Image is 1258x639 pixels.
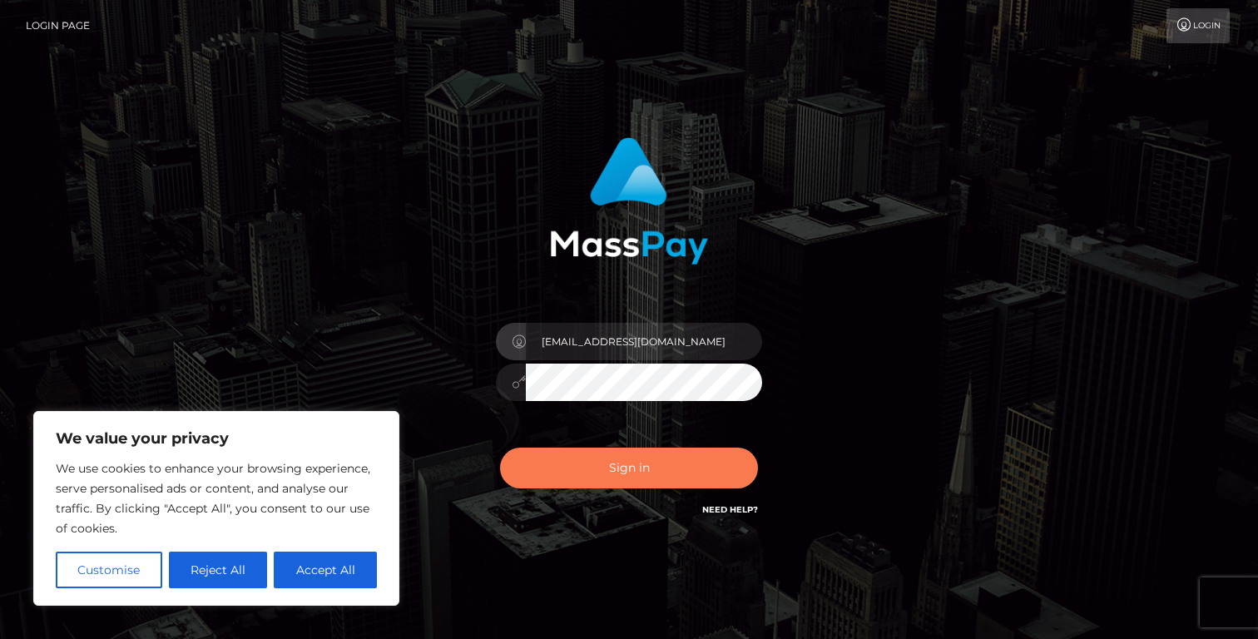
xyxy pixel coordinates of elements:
[169,552,268,588] button: Reject All
[56,428,377,448] p: We value your privacy
[550,137,708,265] img: MassPay Login
[26,8,90,43] a: Login Page
[1166,8,1230,43] a: Login
[702,504,758,515] a: Need Help?
[33,411,399,606] div: We value your privacy
[500,448,758,488] button: Sign in
[274,552,377,588] button: Accept All
[56,552,162,588] button: Customise
[526,323,762,360] input: Username...
[56,458,377,538] p: We use cookies to enhance your browsing experience, serve personalised ads or content, and analys...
